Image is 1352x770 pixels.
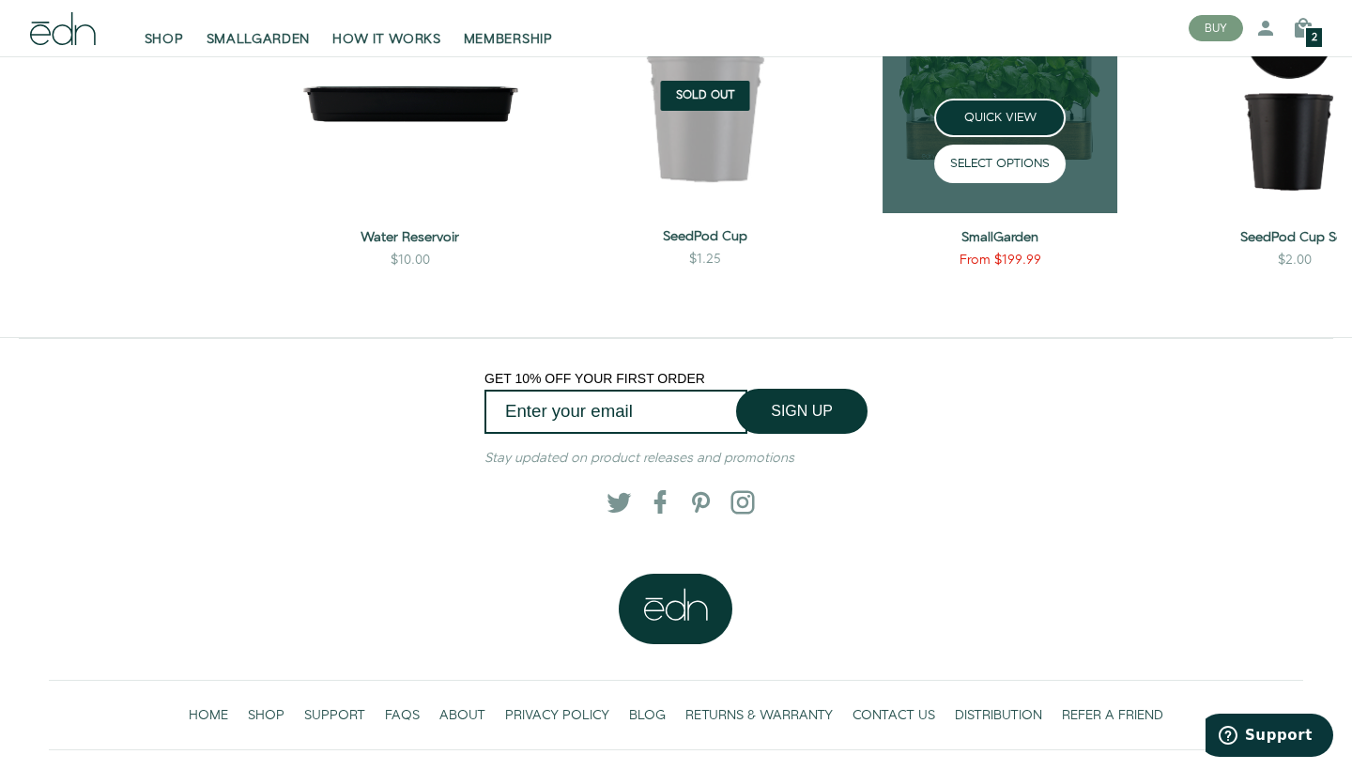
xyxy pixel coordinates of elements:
button: BUY [1189,15,1243,41]
a: ABOUT [430,696,496,734]
span: HOME [189,706,228,725]
button: QUICK VIEW [934,99,1066,137]
span: From [960,251,991,269]
span: $199.99 [994,251,1041,269]
span: DISTRIBUTION [955,706,1042,725]
span: GET 10% OFF YOUR FIRST ORDER [484,371,705,386]
span: SHOP [248,706,284,725]
a: CONTACT US [843,696,945,734]
a: HOW IT WORKS [321,8,452,49]
span: ABOUT [439,706,485,725]
a: SELECT OPTIONS [934,145,1066,183]
a: HOME [179,696,238,734]
span: PRIVACY POLICY [505,706,609,725]
a: FAQS [376,696,430,734]
em: Stay updated on product releases and promotions [484,449,794,468]
a: SmallGarden [883,228,1117,247]
a: SMALLGARDEN [195,8,322,49]
a: SeedPod Cup [588,227,822,246]
span: SUPPORT [304,706,365,725]
a: SHOP [238,696,295,734]
a: PRIVACY POLICY [496,696,620,734]
a: SHOP [133,8,195,49]
span: SHOP [145,30,184,49]
a: SUPPORT [295,696,376,734]
span: REFER A FRIEND [1062,706,1163,725]
span: RETURNS & WARRANTY [685,706,833,725]
button: SIGN UP [736,389,868,434]
a: BLOG [620,696,676,734]
span: HOW IT WORKS [332,30,440,49]
span: MEMBERSHIP [464,30,553,49]
span: 2 [1312,33,1317,43]
a: MEMBERSHIP [453,8,564,49]
div: $2.00 [1278,251,1312,269]
iframe: Opens a widget where you can find more information [1206,714,1333,761]
a: DISTRIBUTION [945,696,1052,734]
a: Water Reservoir [293,228,528,247]
a: RETURNS & WARRANTY [676,696,843,734]
div: $10.00 [391,251,430,269]
span: FAQS [385,706,420,725]
a: REFER A FRIEND [1052,696,1174,734]
span: SMALLGARDEN [207,30,311,49]
span: CONTACT US [853,706,935,725]
input: Enter your email [484,390,747,434]
span: Sold Out [676,90,735,101]
span: BLOG [629,706,666,725]
div: $1.25 [689,250,721,269]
